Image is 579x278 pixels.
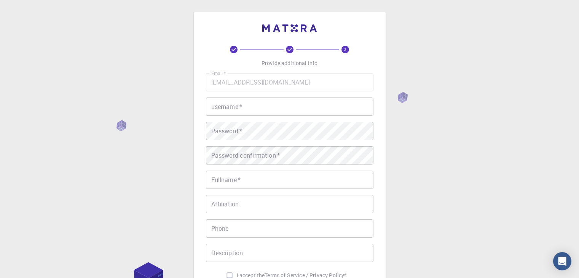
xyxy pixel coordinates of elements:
[262,59,317,67] p: Provide additional info
[344,47,346,52] text: 3
[553,252,571,270] div: Open Intercom Messenger
[211,70,226,77] label: Email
